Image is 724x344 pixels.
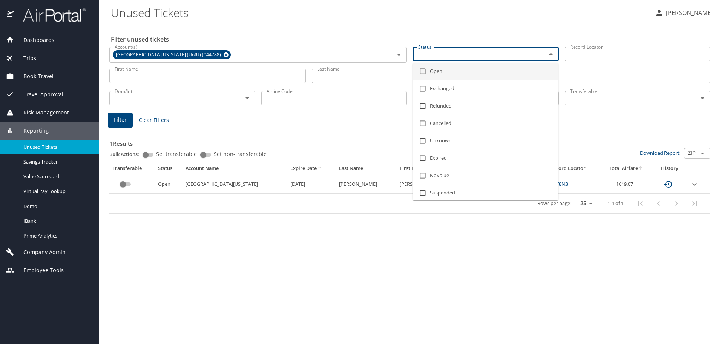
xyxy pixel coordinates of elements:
[23,188,90,195] span: Virtual Pay Lookup
[108,113,133,128] button: Filter
[114,115,127,125] span: Filter
[607,201,624,206] p: 1-1 of 1
[548,162,600,175] th: Record Locator
[413,97,558,115] li: Refunded
[336,175,397,193] td: [PERSON_NAME]
[113,50,231,59] div: [GEOGRAPHIC_DATA][US_STATE] (UofU) (044788)
[23,218,90,225] span: IBank
[690,180,699,189] button: expand row
[14,54,36,62] span: Trips
[111,33,712,45] h2: Filter unused tickets
[397,175,457,193] td: [PERSON_NAME]
[537,201,571,206] p: Rows per page:
[664,8,713,17] p: [PERSON_NAME]
[136,113,172,127] button: Clear Filters
[183,175,287,193] td: [GEOGRAPHIC_DATA][US_STATE]
[14,72,54,80] span: Book Travel
[638,166,643,171] button: sort
[15,8,86,22] img: airportal-logo.png
[640,150,680,156] a: Download Report
[109,162,710,214] table: custom pagination table
[23,143,90,151] span: Unused Tickets
[697,93,708,103] button: Open
[394,49,404,60] button: Open
[287,162,336,175] th: Expire Date
[214,151,267,157] span: Set non-transferable
[14,248,66,256] span: Company Admin
[7,8,15,22] img: icon-airportal.png
[242,93,253,103] button: Open
[155,175,183,193] td: Open
[14,90,63,99] span: Travel Approval
[14,36,54,44] span: Dashboards
[156,151,197,157] span: Set transferable
[397,162,457,175] th: First Name
[109,135,710,148] h3: 1 Results
[413,80,558,97] li: Exchanged
[14,126,49,135] span: Reporting
[139,116,169,125] span: Clear Filters
[697,148,708,159] button: Open
[413,150,558,167] li: Expired
[413,184,558,202] li: Suspended
[652,162,687,175] th: History
[183,162,287,175] th: Account Name
[23,173,90,180] span: Value Scorecard
[546,49,556,59] button: Close
[574,198,595,209] select: rows per page
[600,175,652,193] td: 1619.07
[109,151,145,157] p: Bulk Actions:
[155,162,183,175] th: Status
[112,165,152,172] div: Transferable
[287,175,336,193] td: [DATE]
[551,180,568,187] a: B1Y8N3
[23,232,90,239] span: Prime Analytics
[111,1,649,24] h1: Unused Tickets
[652,6,716,20] button: [PERSON_NAME]
[336,162,397,175] th: Last Name
[14,108,69,117] span: Risk Management
[413,167,558,184] li: NoValue
[600,162,652,175] th: Total Airfare
[413,132,558,150] li: Unknown
[413,63,558,80] li: Open
[14,266,64,275] span: Employee Tools
[23,158,90,165] span: Savings Tracker
[413,115,558,132] li: Cancelled
[23,203,90,210] span: Domo
[113,51,225,59] span: [GEOGRAPHIC_DATA][US_STATE] (UofU) (044788)
[317,166,322,171] button: sort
